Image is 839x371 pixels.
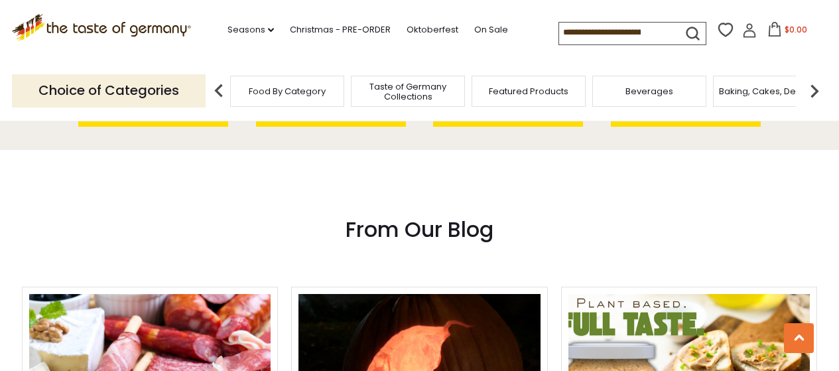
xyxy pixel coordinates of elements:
[474,23,508,37] a: On Sale
[227,23,274,37] a: Seasons
[355,82,461,102] a: Taste of Germany Collections
[206,78,232,104] img: previous arrow
[489,86,568,96] a: Featured Products
[22,216,818,243] h3: From Our Blog
[719,86,822,96] a: Baking, Cakes, Desserts
[12,74,206,107] p: Choice of Categories
[249,86,326,96] a: Food By Category
[801,78,828,104] img: next arrow
[625,86,673,96] a: Beverages
[759,22,816,42] button: $0.00
[785,24,807,35] span: $0.00
[407,23,458,37] a: Oktoberfest
[290,23,391,37] a: Christmas - PRE-ORDER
